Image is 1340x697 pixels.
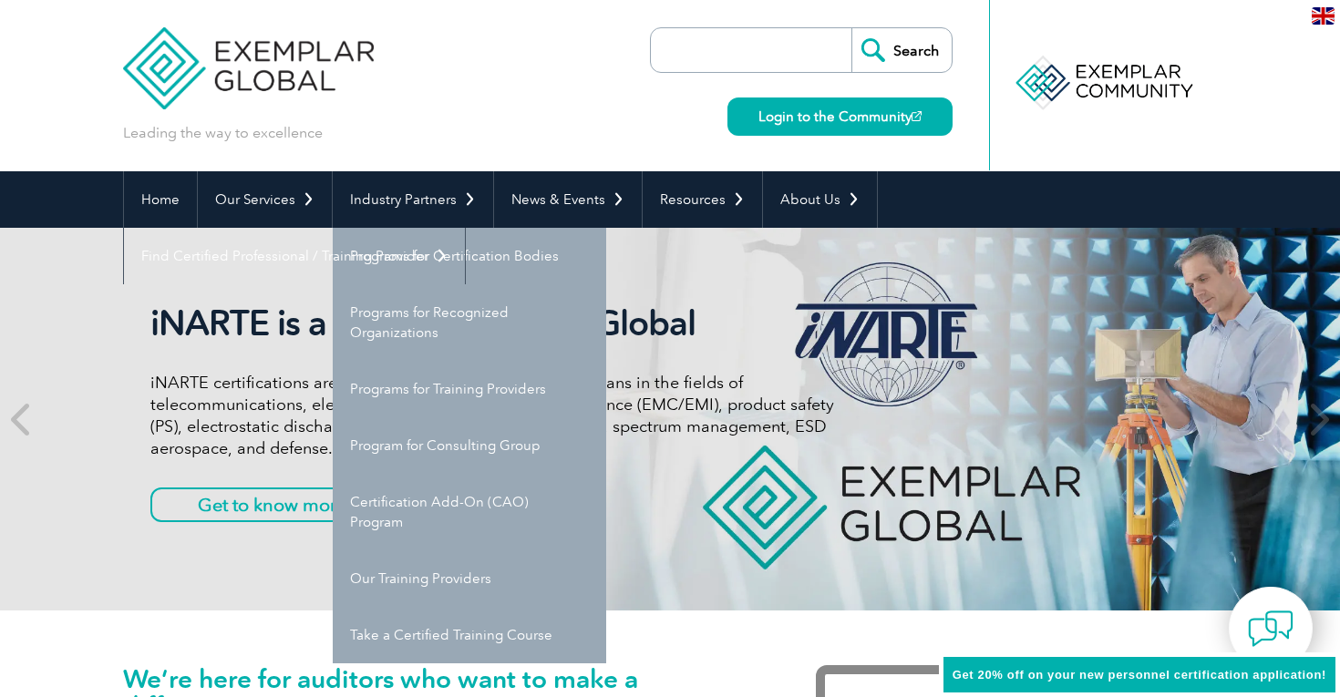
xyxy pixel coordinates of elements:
[150,487,515,522] a: Get to know more about iNARTE
[150,372,834,459] p: iNARTE certifications are for qualified engineers and technicians in the fields of telecommunicat...
[1312,7,1335,25] img: en
[1248,606,1294,651] img: contact-chat.png
[763,171,877,228] a: About Us
[494,171,642,228] a: News & Events
[333,284,606,361] a: Programs for Recognized Organizations
[912,111,922,121] img: open_square.png
[150,302,834,344] h2: iNARTE is a Part of Exemplar Global
[643,171,762,228] a: Resources
[333,228,606,284] a: Programs for Certification Bodies
[333,417,606,474] a: Program for Consulting Group
[333,474,606,550] a: Certification Add-On (CAO) Program
[333,607,606,663] a: Take a Certified Training Course
[333,550,606,607] a: Our Training Providers
[124,171,197,228] a: Home
[333,171,493,228] a: Industry Partners
[198,171,332,228] a: Our Services
[123,123,323,143] p: Leading the way to excellence
[333,361,606,417] a: Programs for Training Providers
[124,228,465,284] a: Find Certified Professional / Training Provider
[851,28,952,72] input: Search
[953,668,1326,682] span: Get 20% off on your new personnel certification application!
[727,97,953,136] a: Login to the Community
